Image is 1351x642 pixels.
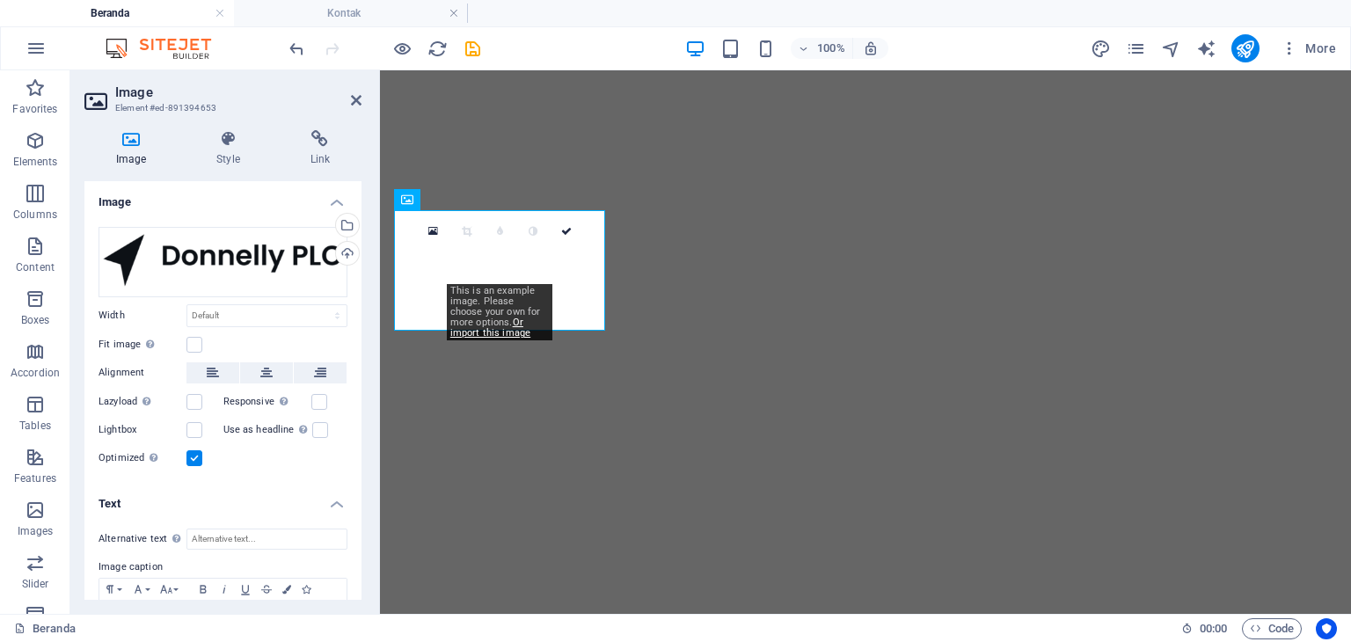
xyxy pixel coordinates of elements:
[99,391,186,412] label: Lazyload
[214,579,235,600] button: Italic (Ctrl+I)
[235,579,256,600] button: Underline (Ctrl+U)
[791,38,853,59] button: 100%
[483,215,516,248] a: Blur
[1161,38,1182,59] button: navigator
[516,215,550,248] a: Greyscale
[287,39,307,59] i: Undo: Change link (Ctrl+Z)
[1126,39,1146,59] i: Pages (Ctrl+Alt+S)
[1091,38,1112,59] button: design
[244,600,265,621] button: Insert Link
[101,38,233,59] img: Editor Logo
[99,557,347,578] label: Image caption
[14,471,56,485] p: Features
[18,524,54,538] p: Images
[120,600,142,621] button: Align Center
[256,579,277,600] button: Strikethrough
[156,579,184,600] button: Font Size
[1196,38,1217,59] button: text_generator
[449,215,483,248] a: Crop mode
[115,84,361,100] h2: Image
[12,102,57,116] p: Favorites
[1196,39,1216,59] i: AI Writer
[447,284,552,340] div: This is an example image. Please choose your own for more options.
[142,600,163,621] button: Align Right
[279,130,361,167] h4: Link
[84,130,185,167] h4: Image
[14,618,76,639] a: Click to cancel selection. Double-click to open Pages
[128,579,156,600] button: Font Family
[193,600,214,621] button: Unordered List
[286,600,307,621] button: HTML
[223,419,312,441] label: Use as headline
[99,334,186,355] label: Fit image
[16,260,55,274] p: Content
[99,362,186,383] label: Alignment
[416,215,449,248] a: Select files from the file manager, stock photos, or upload file(s)
[286,38,307,59] button: undo
[863,40,879,56] i: On resize automatically adjust zoom level to fit chosen device.
[1126,38,1147,59] button: pages
[99,227,347,297] div: Donnelly.png
[214,600,235,621] button: Ordered List
[163,600,184,621] button: Align Justify
[99,600,120,621] button: Align Left
[99,579,128,600] button: Paragraph Format
[1212,622,1215,635] span: :
[1235,39,1255,59] i: Publish
[1242,618,1302,639] button: Code
[1200,618,1227,639] span: 00 00
[817,38,845,59] h6: 100%
[21,313,50,327] p: Boxes
[84,483,361,514] h4: Text
[99,448,186,469] label: Optimized
[22,577,49,591] p: Slider
[450,317,530,339] a: Or import this image
[550,215,583,248] a: Confirm ( Ctrl ⏎ )
[13,208,57,222] p: Columns
[186,529,347,550] input: Alternative text...
[115,100,326,116] h3: Element #ed-891394653
[462,38,483,59] button: save
[99,529,186,550] label: Alternative text
[99,310,186,320] label: Width
[11,366,60,380] p: Accordion
[1091,39,1111,59] i: Design (Ctrl+Alt+Y)
[265,600,286,621] button: Clear Formatting
[193,579,214,600] button: Bold (Ctrl+B)
[185,130,278,167] h4: Style
[427,38,448,59] button: reload
[1316,618,1337,639] button: Usercentrics
[296,579,316,600] button: Icons
[1161,39,1181,59] i: Navigator
[277,579,296,600] button: Colors
[463,39,483,59] i: Save (Ctrl+S)
[1231,34,1260,62] button: publish
[1274,34,1343,62] button: More
[99,419,186,441] label: Lightbox
[223,391,311,412] label: Responsive
[84,181,361,213] h4: Image
[1250,618,1294,639] span: Code
[1281,40,1336,57] span: More
[234,4,468,23] h4: Kontak
[13,155,58,169] p: Elements
[19,419,51,433] p: Tables
[1181,618,1228,639] h6: Session time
